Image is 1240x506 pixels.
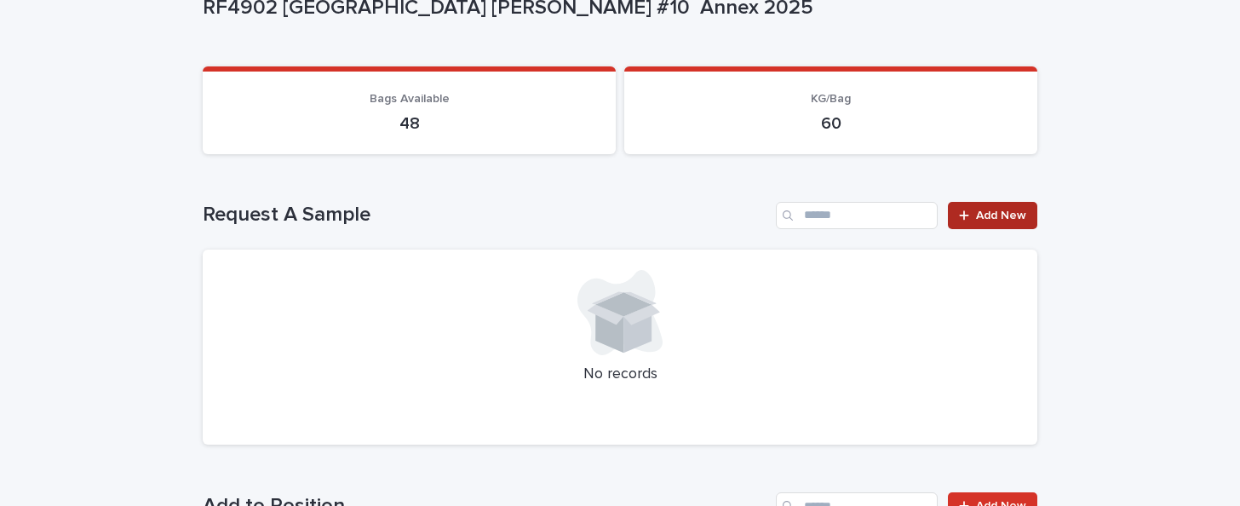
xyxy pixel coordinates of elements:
[645,113,1017,134] p: 60
[223,365,1017,384] p: No records
[776,202,938,229] input: Search
[811,93,851,105] span: KG/Bag
[948,202,1037,229] a: Add New
[203,203,769,227] h1: Request A Sample
[370,93,450,105] span: Bags Available
[223,113,595,134] p: 48
[976,210,1026,221] span: Add New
